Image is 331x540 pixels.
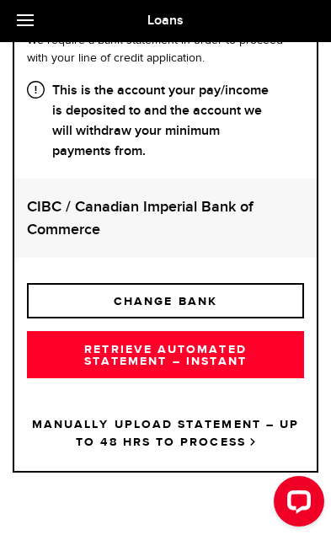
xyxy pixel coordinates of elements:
[27,195,304,241] strong: CIBC / Canadian Imperial Bank of Commerce
[27,283,304,318] a: CHANGE BANK
[147,13,184,29] span: Loans
[260,469,331,540] iframe: LiveChat chat widget
[27,331,304,378] a: RETRIEVE AUTOMATED STATEMENT – INSTANT
[27,81,304,162] strong: This is the account your pay/income is deposited to and the account we will withdraw your minimum...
